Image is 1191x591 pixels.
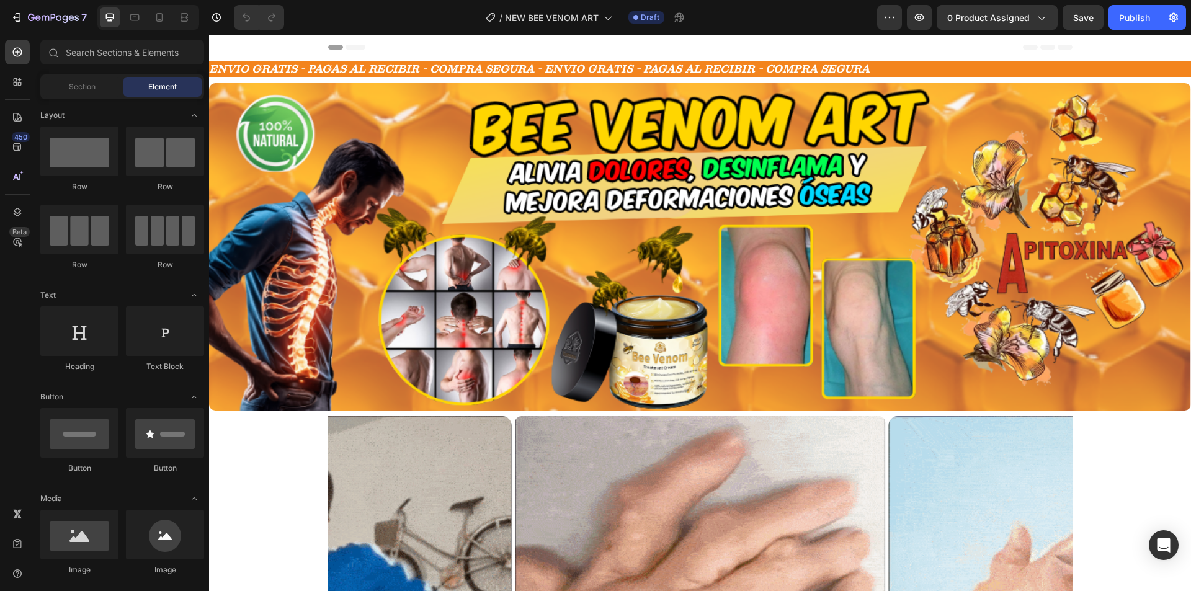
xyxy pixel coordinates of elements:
span: Save [1073,12,1094,23]
span: Toggle open [184,489,204,509]
div: 450 [12,132,30,142]
div: Row [40,259,118,270]
div: Text Block [126,361,204,372]
div: Undo/Redo [234,5,284,30]
div: Row [126,259,204,270]
div: Open Intercom Messenger [1149,530,1179,560]
span: 0 product assigned [947,11,1030,24]
span: Layout [40,110,65,121]
button: Carousel Back Arrow [125,549,160,584]
span: Media [40,493,62,504]
div: Heading [40,361,118,372]
div: Row [40,181,118,192]
button: 0 product assigned [937,5,1058,30]
div: Row [126,181,204,192]
span: Toggle open [184,105,204,125]
div: Button [40,463,118,474]
button: Carousel Next Arrow [823,549,857,584]
button: Save [1063,5,1104,30]
div: Image [40,564,118,575]
div: Button [126,463,204,474]
iframe: Design area [209,35,1191,591]
button: Publish [1108,5,1161,30]
span: Section [69,81,96,92]
input: Search Sections & Elements [40,40,204,64]
div: Beta [9,227,30,237]
span: Draft [641,12,659,23]
p: 7 [81,10,87,25]
span: Text [40,290,56,301]
span: / [499,11,502,24]
span: Button [40,391,63,402]
div: Publish [1119,11,1150,24]
span: Element [148,81,177,92]
span: NEW BEE VENOM ART [505,11,599,24]
div: Image [126,564,204,575]
span: Toggle open [184,387,204,407]
button: 7 [5,5,92,30]
span: Toggle open [184,285,204,305]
